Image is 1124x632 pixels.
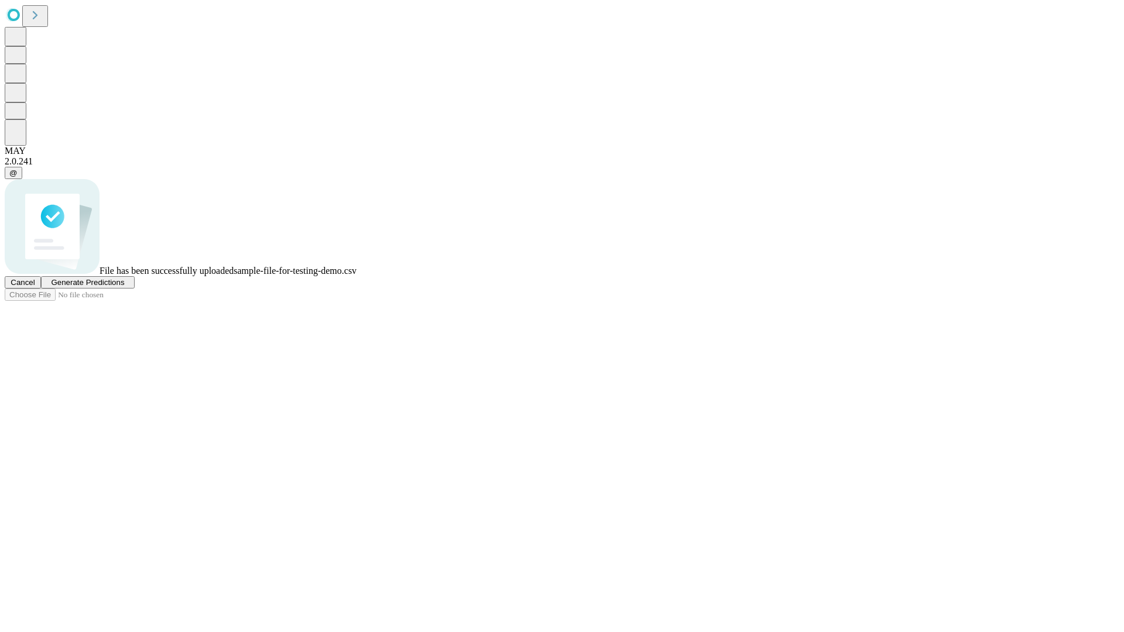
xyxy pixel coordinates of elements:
span: @ [9,169,18,177]
span: Cancel [11,278,35,287]
div: MAY [5,146,1119,156]
button: Cancel [5,276,41,288]
span: sample-file-for-testing-demo.csv [234,266,357,276]
button: Generate Predictions [41,276,135,288]
span: File has been successfully uploaded [100,266,234,276]
div: 2.0.241 [5,156,1119,167]
button: @ [5,167,22,179]
span: Generate Predictions [51,278,124,287]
